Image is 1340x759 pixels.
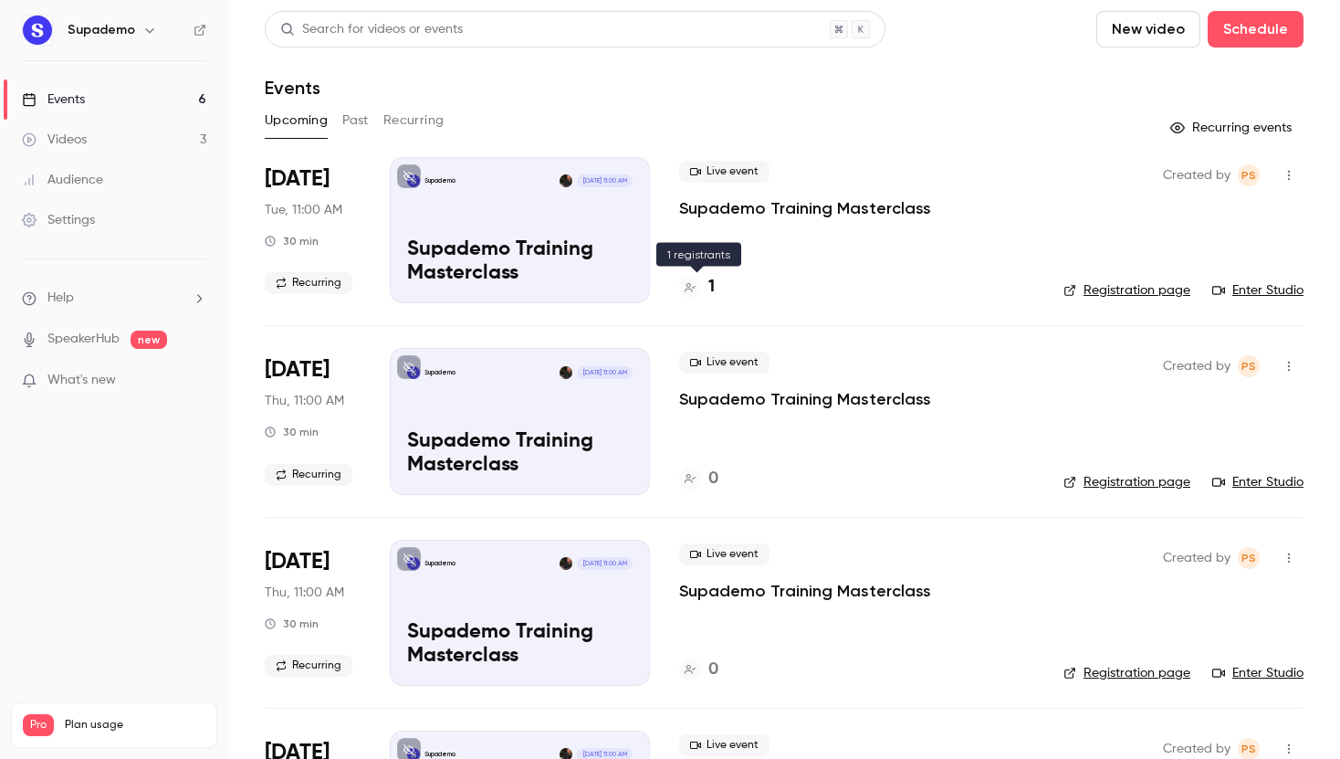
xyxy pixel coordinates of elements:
p: Supademo [424,368,455,377]
span: [DATE] [265,164,330,194]
div: Events [22,90,85,109]
span: PS [1241,164,1256,186]
span: Tue, 11:00 AM [265,201,342,219]
div: Sep 4 Thu, 11:00 AM (America/Toronto) [265,348,361,494]
a: Enter Studio [1212,281,1303,300]
img: Paulina Staszuk [560,557,572,570]
span: new [131,331,167,349]
span: Help [47,289,74,308]
span: Live event [679,352,769,374]
span: Recurring [265,464,352,486]
p: Supademo Training Masterclass [407,238,633,286]
a: Supademo Training MasterclassSupademoPaulina Staszuk[DATE] 11:00 AMSupademo Training Masterclass [390,540,650,686]
div: Audience [22,171,103,189]
span: Paulina Staszuk [1238,164,1260,186]
a: Supademo Training Masterclass [679,388,931,410]
span: Thu, 11:00 AM [265,392,344,410]
p: Supademo [424,750,455,759]
button: Past [342,106,369,135]
span: Recurring [265,655,352,677]
a: Enter Studio [1212,664,1303,682]
div: Sep 11 Thu, 11:00 AM (America/Toronto) [265,540,361,686]
div: Videos [22,131,87,149]
p: Supademo [424,559,455,568]
div: Search for videos or events [280,20,463,39]
span: [DATE] 11:00 AM [577,557,632,570]
span: Created by [1163,355,1230,377]
a: Supademo Training MasterclassSupademoPaulina Staszuk[DATE] 11:00 AMSupademo Training Masterclass [390,157,650,303]
button: New video [1096,11,1200,47]
h4: 1 [708,275,715,300]
button: Recurring events [1162,113,1303,142]
h6: Supademo [68,21,135,39]
a: 0 [679,658,718,682]
a: Registration page [1063,281,1190,300]
span: Live event [679,734,769,756]
span: [DATE] [265,355,330,385]
span: Thu, 11:00 AM [265,584,344,602]
span: [DATE] [265,547,330,576]
a: Registration page [1063,664,1190,682]
span: Live event [679,161,769,183]
p: Supademo [424,176,455,185]
a: Enter Studio [1212,473,1303,491]
a: 0 [679,467,718,491]
h4: 0 [708,658,718,682]
span: Created by [1163,164,1230,186]
span: Live event [679,543,769,565]
button: Upcoming [265,106,328,135]
div: Sep 2 Tue, 11:00 AM (America/Toronto) [265,157,361,303]
span: PS [1241,355,1256,377]
img: Supademo [23,16,52,45]
a: 1 [679,275,715,300]
span: [DATE] 11:00 AM [577,174,632,187]
h4: 0 [708,467,718,491]
a: Registration page [1063,473,1190,491]
div: 30 min [265,425,319,439]
div: 30 min [265,234,319,248]
img: Paulina Staszuk [560,366,572,379]
span: [DATE] 11:00 AM [577,366,632,379]
div: Settings [22,211,95,229]
button: Recurring [383,106,445,135]
span: Pro [23,714,54,736]
li: help-dropdown-opener [22,289,206,308]
img: Paulina Staszuk [560,174,572,187]
span: What's new [47,371,116,390]
a: SpeakerHub [47,330,120,349]
p: Supademo Training Masterclass [407,621,633,669]
span: Created by [1163,547,1230,569]
span: PS [1241,547,1256,569]
div: 30 min [265,617,319,631]
span: Plan usage [65,718,205,733]
span: Recurring [265,272,352,294]
h1: Events [265,77,320,99]
a: Supademo Training MasterclassSupademoPaulina Staszuk[DATE] 11:00 AMSupademo Training Masterclass [390,348,650,494]
span: Paulina Staszuk [1238,547,1260,569]
p: Supademo Training Masterclass [407,430,633,478]
a: Supademo Training Masterclass [679,197,931,219]
button: Schedule [1208,11,1303,47]
span: Paulina Staszuk [1238,355,1260,377]
a: Supademo Training Masterclass [679,580,931,602]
